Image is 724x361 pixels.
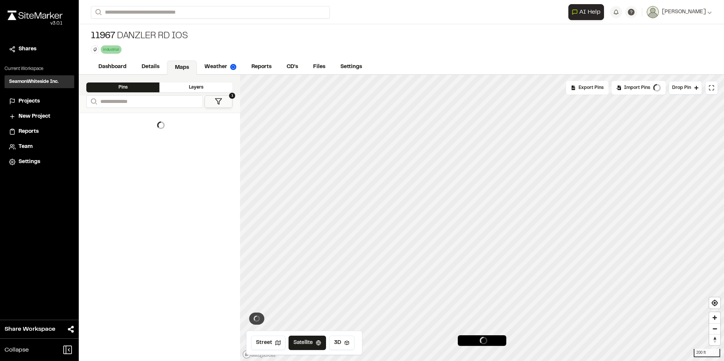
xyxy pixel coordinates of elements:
[709,297,720,308] button: Find my location
[240,75,724,361] canvas: Map
[91,60,134,74] a: Dashboard
[672,84,691,91] span: Drop Pin
[5,345,29,355] span: Collapse
[204,95,232,108] button: 1
[244,60,279,74] a: Reports
[159,82,232,92] div: Layers
[612,81,666,95] div: Import Pins into your project
[647,6,712,18] button: [PERSON_NAME]
[19,128,39,136] span: Reports
[251,336,286,350] button: Street
[249,313,264,325] button: View weather summary for project
[9,45,70,53] a: Shares
[8,11,62,20] img: rebrand.png
[289,336,326,350] button: Satellite
[86,82,159,92] div: Pins
[647,6,659,18] img: User
[8,20,62,27] div: Oh geez...please don't...
[91,30,115,42] span: 11967
[579,84,604,91] span: Export Pins
[19,143,33,151] span: Team
[709,335,720,345] span: Reset bearing to north
[5,65,74,72] p: Current Workspace
[230,64,236,70] img: precipai.png
[242,350,276,359] a: Mapbox logo
[568,4,607,20] div: Open AI Assistant
[709,323,720,334] button: Zoom out
[662,8,706,16] span: [PERSON_NAME]
[19,112,50,121] span: New Project
[19,97,40,106] span: Projects
[9,143,70,151] a: Team
[229,93,235,99] span: 1
[694,349,720,357] div: 200 ft
[86,95,100,108] button: Search
[624,84,650,91] span: Import Pins
[579,8,601,17] span: AI Help
[279,60,306,74] a: CD's
[19,158,40,166] span: Settings
[19,45,36,53] span: Shares
[709,334,720,345] button: Reset bearing to north
[134,60,167,74] a: Details
[91,45,99,54] button: Edit Tags
[333,60,370,74] a: Settings
[9,78,59,85] h3: SeamonWhiteside Inc.
[709,312,720,323] button: Zoom in
[568,4,604,20] button: Open AI Assistant
[91,6,105,19] button: Search
[9,158,70,166] a: Settings
[329,336,354,350] button: 3D
[9,128,70,136] a: Reports
[5,325,55,334] span: Share Workspace
[101,45,122,53] div: industrial
[669,81,702,95] button: Drop Pin
[709,324,720,334] span: Zoom out
[306,60,333,74] a: Files
[167,61,197,75] a: Maps
[197,60,244,74] a: Weather
[91,30,187,42] div: Danzler Rd IOS
[566,81,609,95] div: No pins available to export
[9,97,70,106] a: Projects
[9,112,70,121] a: New Project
